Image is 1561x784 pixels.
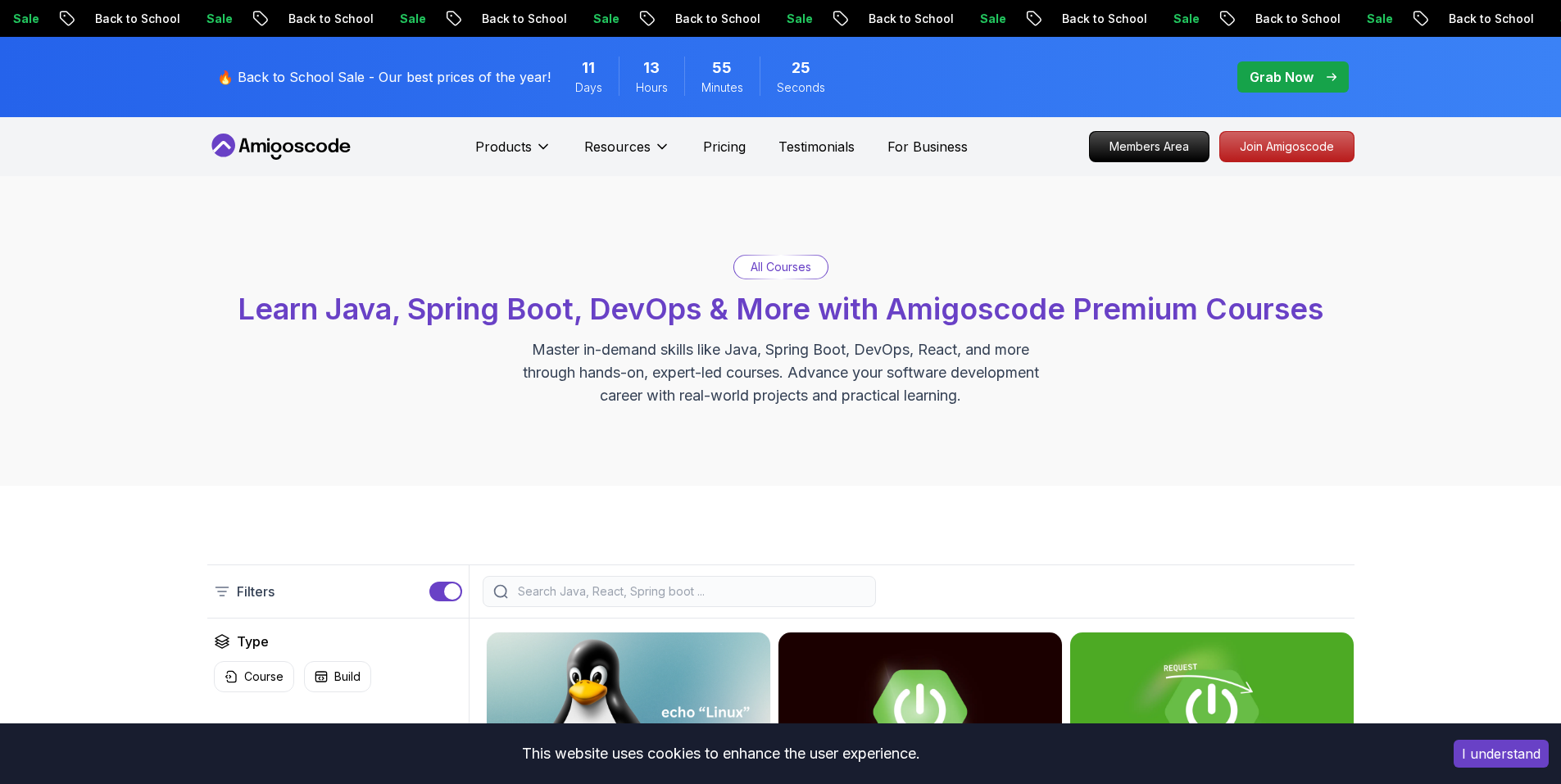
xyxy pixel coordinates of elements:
[792,57,810,79] span: 25 Seconds
[1192,11,1304,27] p: Back to School
[612,11,724,27] p: Back to School
[143,11,196,27] p: Sale
[636,79,668,96] span: Hours
[778,137,855,156] a: Testimonials
[1089,131,1209,162] a: Members Area
[515,583,865,600] input: Search Java, React, Spring boot ...
[701,79,743,96] span: Minutes
[1219,131,1355,162] a: Join Amigoscode
[724,11,776,27] p: Sale
[575,79,602,96] span: Days
[887,137,968,156] a: For Business
[1250,67,1314,87] p: Grab Now
[32,11,143,27] p: Back to School
[1386,11,1497,27] p: Back to School
[238,291,1323,327] span: Learn Java, Spring Boot, DevOps & More with Amigoscode Premium Courses
[304,661,371,692] button: Build
[214,661,294,692] button: Course
[777,79,825,96] span: Seconds
[506,338,1056,407] p: Master in-demand skills like Java, Spring Boot, DevOps, React, and more through hands-on, expert-...
[337,11,389,27] p: Sale
[1454,740,1549,768] button: Accept cookies
[475,137,551,170] button: Products
[530,11,583,27] p: Sale
[475,137,532,156] p: Products
[237,632,269,651] h2: Type
[1304,11,1356,27] p: Sale
[217,67,551,87] p: 🔥 Back to School Sale - Our best prices of the year!
[225,11,337,27] p: Back to School
[751,259,811,275] p: All Courses
[1110,11,1163,27] p: Sale
[12,736,1429,772] div: This website uses cookies to enhance the user experience.
[237,582,275,601] p: Filters
[1220,132,1354,161] p: Join Amigoscode
[703,137,746,156] a: Pricing
[643,57,660,79] span: 13 Hours
[805,11,917,27] p: Back to School
[584,137,670,170] button: Resources
[419,11,530,27] p: Back to School
[582,57,595,79] span: 11 Days
[712,57,732,79] span: 55 Minutes
[999,11,1110,27] p: Back to School
[584,137,651,156] p: Resources
[1090,132,1209,161] p: Members Area
[917,11,969,27] p: Sale
[1497,11,1550,27] p: Sale
[244,668,284,685] p: Course
[334,668,361,685] p: Build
